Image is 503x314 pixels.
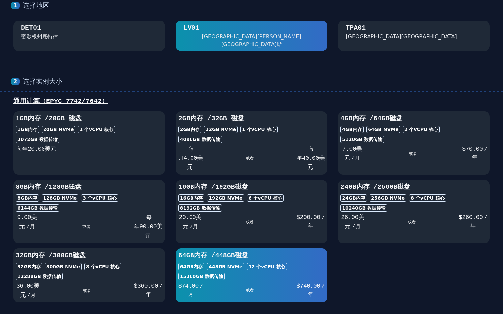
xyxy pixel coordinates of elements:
[356,183,377,191] font: 内存 /
[28,183,49,191] font: 内存 /
[134,283,137,289] font: $
[28,195,37,201] font: 内存
[193,205,220,211] font: GB 数据传输
[190,224,198,230] font: /月
[176,111,328,175] button: 2GB内存 /32GB 磁盘2GB内存32GB NVMe1 个vCPU 核心4096GB 数据传输每月4.00美元- 或者 -每年40.00美元
[397,183,410,191] font: 磁盘
[17,214,31,221] font: 9.00
[258,195,282,201] font: vCPU 核心
[17,205,30,211] font: 6144
[13,111,165,175] button: 1GB内存 /20GB 磁盘1GB内存20GB NVMe1 个vCPU 核心3072GB 数据传输每年20.00美元
[342,195,356,201] font: 24GB
[249,195,258,201] font: 6 个
[406,151,420,156] font: - 或者 -
[49,115,57,122] font: 20
[340,115,352,122] font: 4GB
[219,115,244,122] font: GB 磁盘
[83,195,92,201] font: 3 个
[381,195,405,201] font: GB NVMe
[178,283,182,289] font: $
[235,183,248,191] font: 磁盘
[193,195,203,201] font: 内存
[190,115,211,122] font: 内存 /
[13,248,165,302] button: 32GB内存 /300GB磁盘32GB内存300GB NVMe8 个vCPU 核心12288GB 数据传输36.00美元/月- 或者 -$360.00/年
[28,115,49,122] font: 内存 /
[371,195,381,201] font: 256
[462,214,483,221] font: 260.00
[404,127,414,132] font: 2 个
[243,288,256,292] font: - 或者 -
[358,205,386,211] font: GB 数据传输
[302,155,319,161] font: 40.00
[356,195,365,201] font: 内存
[137,283,158,289] font: 360.00
[139,223,157,230] font: 90.00
[180,137,193,142] font: 4096
[13,2,17,9] font: 1
[261,264,285,269] font: vCPU 核心
[342,137,355,142] font: 5120
[368,127,374,132] font: 64
[30,205,58,211] font: GB 数据传输
[79,127,89,132] font: 1 个
[243,220,256,224] font: - 或者 -
[219,264,243,269] font: GB NVMe
[30,137,58,142] font: GB 数据传输
[92,195,117,201] font: vCPU 核心
[16,115,28,122] font: 1GB
[17,274,34,279] font: 12288
[242,127,251,132] font: 1 个
[86,264,96,269] font: 8 个
[251,127,276,132] font: vCPU 核心
[338,21,490,51] button: TPA01 [GEOGRAPHIC_DATA][GEOGRAPHIC_DATA]
[338,180,490,243] button: 24GB内存 /256GB磁盘24GB内存256GB NVMe8 个vCPU 核心10240GB 数据传输26.00美元/月- 或者 -$260.00/年
[80,288,94,293] font: - 或者 -
[180,205,193,211] font: 8192
[176,248,328,302] button: 64GB内存 /448GB磁盘64GB内存448GB NVMe12 个vCPU 核心15360GB 数据传输$74.00/月- 或者 -$740.00/年
[344,146,362,161] font: 美元
[176,21,328,51] button: LV01 [GEOGRAPHIC_DATA][PERSON_NAME][GEOGRAPHIC_DATA]斯
[89,127,113,132] font: vCPU 核心
[352,224,361,230] font: /月
[69,183,82,191] font: 磁盘
[178,183,194,191] font: 16GB
[31,264,41,269] font: 内存
[183,214,202,230] font: 美元
[17,127,28,132] font: 1GB
[342,205,358,211] font: 10240
[405,220,418,224] font: - 或者 -
[23,1,49,9] font: 选择地区
[414,127,438,132] font: vCPU 核心
[346,33,457,40] font: [GEOGRAPHIC_DATA][GEOGRAPHIC_DATA]
[352,115,373,122] font: 内存 /
[209,264,218,269] font: 448
[296,283,300,289] font: $
[342,146,356,152] font: 7.00
[27,293,36,299] font: /月
[19,214,37,230] font: 美元
[13,180,165,243] button: 8GB内存 /128GB磁盘8GB内存128GB NVMe3 个vCPU 核心6144GB 数据传输9.00美元/月- 或者 -每年90.00美元
[53,252,73,259] font: 300GB
[215,183,235,191] font: 192GB
[180,127,191,132] font: 2GB
[193,137,220,142] font: GB 数据传输
[373,115,389,122] font: 64GB
[194,183,215,191] font: 内存 /
[57,115,82,122] font: GB 磁盘
[462,146,465,152] font: $
[346,24,366,32] font: TPA01
[193,264,203,269] font: 内存
[420,195,445,201] font: vCPU 核心
[34,274,61,279] font: GB 数据传输
[145,223,162,239] font: 美元
[374,127,399,132] font: GB NVMe
[341,214,358,221] font: 26.00
[184,24,199,32] font: LV01
[345,214,364,230] font: 美元
[296,214,300,221] font: $
[355,137,382,142] font: GB 数据传输
[13,78,17,85] font: 2
[17,146,28,152] font: 每年
[17,137,30,142] font: 3072
[342,127,353,132] font: 4GB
